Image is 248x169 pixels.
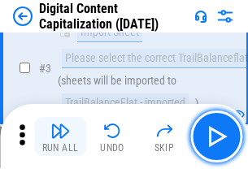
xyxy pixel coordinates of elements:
[138,117,190,156] button: Skip
[62,93,189,113] div: TrailBalanceFlat - imported
[154,143,175,153] div: Skip
[203,123,229,149] img: Main button
[154,121,174,141] img: Skip
[77,23,142,42] div: Import Sheet
[42,143,79,153] div: Run All
[39,1,188,32] div: Digital Content Capitalization ([DATE])
[34,117,86,156] button: Run All
[86,117,138,156] button: Undo
[215,6,235,26] img: Settings menu
[102,121,122,141] img: Undo
[39,62,51,75] span: # 3
[100,143,124,153] div: Undo
[13,6,33,26] img: Back
[50,121,70,141] img: Run All
[194,10,207,23] img: Support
